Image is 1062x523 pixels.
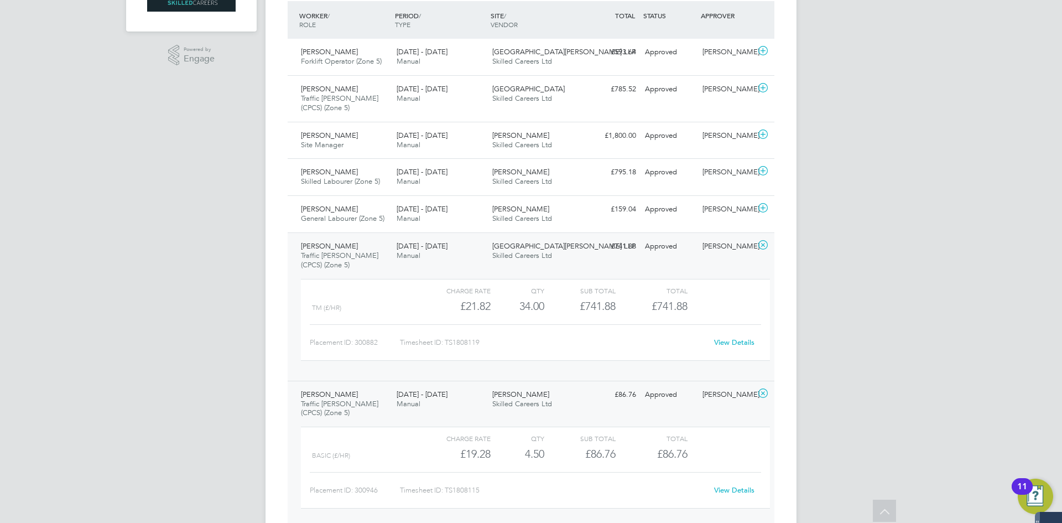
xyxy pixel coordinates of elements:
[714,485,754,495] a: View Details
[397,241,447,251] span: [DATE] - [DATE]
[301,399,378,418] span: Traffic [PERSON_NAME] (CPCS) (Zone 5)
[491,445,544,463] div: 4.50
[397,390,447,399] span: [DATE] - [DATE]
[641,386,698,404] div: Approved
[491,20,518,29] span: VENDOR
[492,167,549,177] span: [PERSON_NAME]
[1017,486,1027,501] div: 11
[583,200,641,219] div: £159.04
[492,56,552,66] span: Skilled Careers Ltd
[301,204,358,214] span: [PERSON_NAME]
[419,11,421,20] span: /
[492,131,549,140] span: [PERSON_NAME]
[492,204,549,214] span: [PERSON_NAME]
[641,80,698,99] div: Approved
[544,432,616,445] div: Sub Total
[397,167,447,177] span: [DATE] - [DATE]
[296,6,392,34] div: WORKER
[583,237,641,256] div: £741.88
[641,237,698,256] div: Approved
[392,6,488,34] div: PERIOD
[616,284,687,297] div: Total
[544,297,616,315] div: £741.88
[492,47,636,56] span: [GEOGRAPHIC_DATA][PERSON_NAME] LLP
[301,140,343,149] span: Site Manager
[397,251,420,260] span: Manual
[698,163,756,182] div: [PERSON_NAME]
[544,445,616,463] div: £86.76
[492,214,552,223] span: Skilled Careers Ltd
[301,214,384,223] span: General Labourer (Zone 5)
[583,80,641,99] div: £785.52
[492,399,552,408] span: Skilled Careers Ltd
[583,127,641,145] div: £1,800.00
[310,481,400,499] div: Placement ID: 300946
[419,445,491,463] div: £19.28
[641,6,698,25] div: STATUS
[301,47,358,56] span: [PERSON_NAME]
[698,6,756,25] div: APPROVER
[616,432,687,445] div: Total
[698,386,756,404] div: [PERSON_NAME]
[492,84,565,94] span: [GEOGRAPHIC_DATA]
[397,131,447,140] span: [DATE] - [DATE]
[492,94,552,103] span: Skilled Careers Ltd
[299,20,316,29] span: ROLE
[641,43,698,61] div: Approved
[301,94,378,112] span: Traffic [PERSON_NAME] (CPCS) (Zone 5)
[397,214,420,223] span: Manual
[583,43,641,61] div: £593.64
[652,299,688,313] span: £741.88
[168,45,215,66] a: Powered byEngage
[301,251,378,270] span: Traffic [PERSON_NAME] (CPCS) (Zone 5)
[544,284,616,297] div: Sub Total
[301,177,380,186] span: Skilled Labourer (Zone 5)
[698,127,756,145] div: [PERSON_NAME]
[492,241,636,251] span: [GEOGRAPHIC_DATA][PERSON_NAME] LLP
[312,452,350,459] span: Basic (£/HR)
[657,447,688,460] span: £86.76
[301,84,358,94] span: [PERSON_NAME]
[310,334,400,351] div: Placement ID: 300882
[400,334,707,351] div: Timesheet ID: TS1808119
[301,131,358,140] span: [PERSON_NAME]
[419,284,491,297] div: Charge rate
[301,167,358,177] span: [PERSON_NAME]
[492,251,552,260] span: Skilled Careers Ltd
[492,140,552,149] span: Skilled Careers Ltd
[491,284,544,297] div: QTY
[491,297,544,315] div: 34.00
[419,297,491,315] div: £21.82
[400,481,707,499] div: Timesheet ID: TS1808115
[492,390,549,399] span: [PERSON_NAME]
[491,432,544,445] div: QTY
[698,43,756,61] div: [PERSON_NAME]
[397,84,447,94] span: [DATE] - [DATE]
[397,47,447,56] span: [DATE] - [DATE]
[184,54,215,64] span: Engage
[641,200,698,219] div: Approved
[583,163,641,182] div: £795.18
[488,6,584,34] div: SITE
[397,399,420,408] span: Manual
[301,56,382,66] span: Forklift Operator (Zone 5)
[397,94,420,103] span: Manual
[327,11,330,20] span: /
[615,11,635,20] span: TOTAL
[698,237,756,256] div: [PERSON_NAME]
[698,200,756,219] div: [PERSON_NAME]
[301,241,358,251] span: [PERSON_NAME]
[312,304,341,312] span: tm (£/HR)
[397,140,420,149] span: Manual
[419,432,491,445] div: Charge rate
[698,80,756,99] div: [PERSON_NAME]
[492,177,552,186] span: Skilled Careers Ltd
[397,204,447,214] span: [DATE] - [DATE]
[395,20,410,29] span: TYPE
[397,56,420,66] span: Manual
[641,127,698,145] div: Approved
[301,390,358,399] span: [PERSON_NAME]
[1018,479,1053,514] button: Open Resource Center, 11 new notifications
[583,386,641,404] div: £86.76
[641,163,698,182] div: Approved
